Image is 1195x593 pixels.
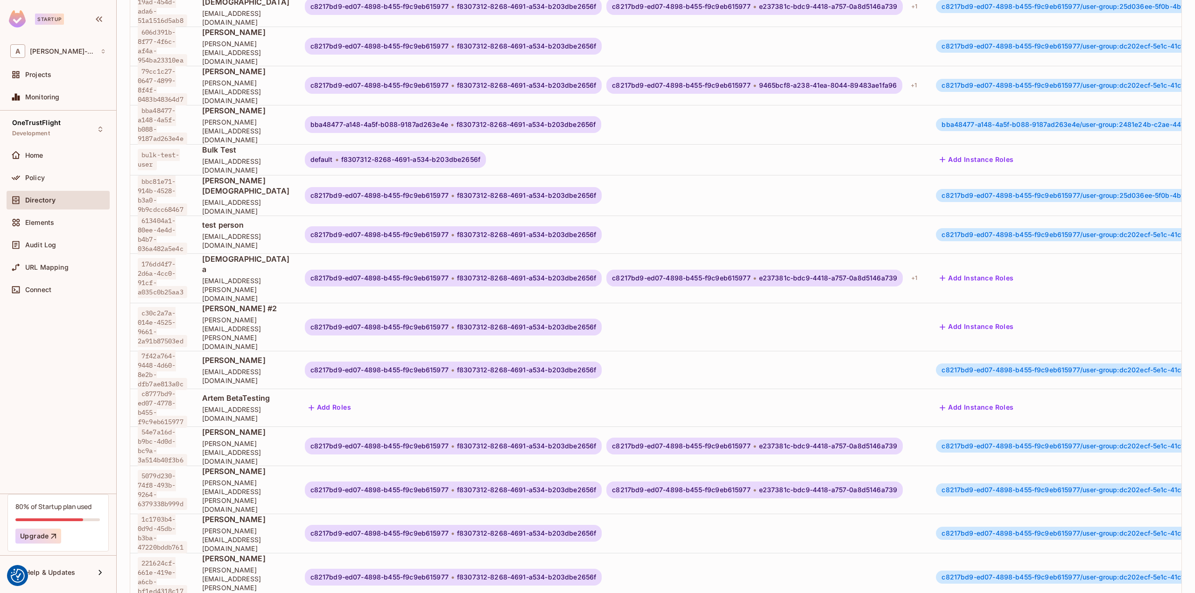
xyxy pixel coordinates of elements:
[457,121,596,128] span: f8307312-8268-4691-a534-b203dbe2656f
[612,486,750,494] span: c8217bd9-ed07-4898-b455-f9c9eb615977
[202,105,290,116] span: [PERSON_NAME]
[138,350,187,390] span: 7f42a764-9448-4d60-8e2b-dfb7ae813a0c
[936,320,1017,335] button: Add Instance Roles
[138,307,187,347] span: c30c2a7a-014e-4525-9661-2a91b87503ed
[138,426,187,466] span: 54e7a16d-b9bc-4d0d-bc9a-3a514b40f3b6
[936,271,1017,286] button: Add Instance Roles
[202,478,290,514] span: [PERSON_NAME][EMAIL_ADDRESS][PERSON_NAME][DOMAIN_NAME]
[202,405,290,423] span: [EMAIL_ADDRESS][DOMAIN_NAME]
[11,569,25,583] img: Revisit consent button
[341,156,480,163] span: f8307312-8268-4691-a534-b203dbe2656f
[202,276,290,303] span: [EMAIL_ADDRESS][PERSON_NAME][DOMAIN_NAME]
[310,156,333,163] span: default
[202,145,290,155] span: Bulk Test
[310,3,449,10] span: c8217bd9-ed07-4898-b455-f9c9eb615977
[202,118,290,144] span: [PERSON_NAME][EMAIL_ADDRESS][DOMAIN_NAME]
[25,152,43,159] span: Home
[25,569,75,576] span: Help & Updates
[25,93,60,101] span: Monitoring
[612,442,750,450] span: c8217bd9-ed07-4898-b455-f9c9eb615977
[202,514,290,524] span: [PERSON_NAME]
[457,42,596,50] span: f8307312-8268-4691-a534-b203dbe2656f
[759,82,897,89] span: 9465bcf8-a238-41ea-8044-89483ae1fa96
[202,66,290,77] span: [PERSON_NAME]
[138,175,187,216] span: bbc81e71-914b-4528-b3a0-9b9cdcc68467
[9,10,26,28] img: SReyMgAAAABJRU5ErkJggg==
[35,14,64,25] div: Startup
[310,121,448,128] span: bba48477-a148-4a5f-b088-9187ad263e4e
[202,27,290,37] span: [PERSON_NAME]
[138,388,187,428] span: c8777bd9-ed07-4778-b455-f9c9eb615977
[457,530,596,537] span: f8307312-8268-4691-a534-b203dbe2656f
[457,573,596,581] span: f8307312-8268-4691-a534-b203dbe2656f
[457,366,596,374] span: f8307312-8268-4691-a534-b203dbe2656f
[138,215,187,255] span: 613404a1-80ee-4e4d-b4b7-036a482a5e4c
[25,196,56,204] span: Directory
[310,274,449,282] span: c8217bd9-ed07-4898-b455-f9c9eb615977
[310,486,449,494] span: c8217bd9-ed07-4898-b455-f9c9eb615977
[202,439,290,466] span: [PERSON_NAME][EMAIL_ADDRESS][DOMAIN_NAME]
[138,65,187,105] span: 79cc1c27-0647-4899-8f4f-0483b48364d7
[759,3,897,10] span: e237381c-bdc9-4418-a757-0a8d5146a739
[310,573,449,581] span: c8217bd9-ed07-4898-b455-f9c9eb615977
[138,258,187,298] span: 176dd4f7-2d6a-4cc0-91cf-a035c0b25aa3
[202,232,290,250] span: [EMAIL_ADDRESS][DOMAIN_NAME]
[25,286,51,293] span: Connect
[612,3,750,10] span: c8217bd9-ed07-4898-b455-f9c9eb615977
[138,105,187,145] span: bba48477-a148-4a5f-b088-9187ad263e4e
[310,530,449,537] span: c8217bd9-ed07-4898-b455-f9c9eb615977
[138,149,180,170] span: bulk-test-user
[612,82,750,89] span: c8217bd9-ed07-4898-b455-f9c9eb615977
[202,175,290,196] span: [PERSON_NAME][DEMOGRAPHIC_DATA]
[936,152,1017,167] button: Add Instance Roles
[936,400,1017,415] button: Add Instance Roles
[457,231,596,238] span: f8307312-8268-4691-a534-b203dbe2656f
[138,26,187,66] span: 606d391b-8f77-4f6c-af4a-954ba23310ea
[457,192,596,199] span: f8307312-8268-4691-a534-b203dbe2656f
[202,220,290,230] span: test person
[305,400,355,415] button: Add Roles
[202,526,290,553] span: [PERSON_NAME][EMAIL_ADDRESS][DOMAIN_NAME]
[202,553,290,564] span: [PERSON_NAME]
[907,271,921,286] div: + 1
[30,48,96,55] span: Workspace: alex-trustflight-sandbox
[759,442,897,450] span: e237381c-bdc9-4418-a757-0a8d5146a739
[310,366,449,374] span: c8217bd9-ed07-4898-b455-f9c9eb615977
[310,42,449,50] span: c8217bd9-ed07-4898-b455-f9c9eb615977
[612,274,750,282] span: c8217bd9-ed07-4898-b455-f9c9eb615977
[457,82,596,89] span: f8307312-8268-4691-a534-b203dbe2656f
[10,44,25,58] span: A
[202,466,290,476] span: [PERSON_NAME]
[202,393,290,403] span: Artem BetaTesting
[202,355,290,365] span: [PERSON_NAME]
[310,231,449,238] span: c8217bd9-ed07-4898-b455-f9c9eb615977
[138,470,187,510] span: 5079d230-74f8-493b-9264-6379338b999d
[138,513,187,553] span: 1c1703b4-0d9d-45db-b3ba-47220bddb761
[25,71,51,78] span: Projects
[907,78,921,93] div: + 1
[759,274,897,282] span: e237381c-bdc9-4418-a757-0a8d5146a739
[457,3,596,10] span: f8307312-8268-4691-a534-b203dbe2656f
[202,254,290,274] span: [DEMOGRAPHIC_DATA] a
[15,529,61,544] button: Upgrade
[202,78,290,105] span: [PERSON_NAME][EMAIL_ADDRESS][DOMAIN_NAME]
[15,502,91,511] div: 80% of Startup plan used
[25,219,54,226] span: Elements
[25,264,69,271] span: URL Mapping
[12,130,50,137] span: Development
[310,323,449,331] span: c8217bd9-ed07-4898-b455-f9c9eb615977
[202,303,290,314] span: [PERSON_NAME] #2
[202,9,290,27] span: [EMAIL_ADDRESS][DOMAIN_NAME]
[12,119,61,126] span: OneTrustFlight
[202,198,290,216] span: [EMAIL_ADDRESS][DOMAIN_NAME]
[25,174,45,181] span: Policy
[25,241,56,249] span: Audit Log
[310,192,449,199] span: c8217bd9-ed07-4898-b455-f9c9eb615977
[759,486,897,494] span: e237381c-bdc9-4418-a757-0a8d5146a739
[11,569,25,583] button: Consent Preferences
[310,82,449,89] span: c8217bd9-ed07-4898-b455-f9c9eb615977
[457,323,596,331] span: f8307312-8268-4691-a534-b203dbe2656f
[202,427,290,437] span: [PERSON_NAME]
[457,442,596,450] span: f8307312-8268-4691-a534-b203dbe2656f
[202,157,290,174] span: [EMAIL_ADDRESS][DOMAIN_NAME]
